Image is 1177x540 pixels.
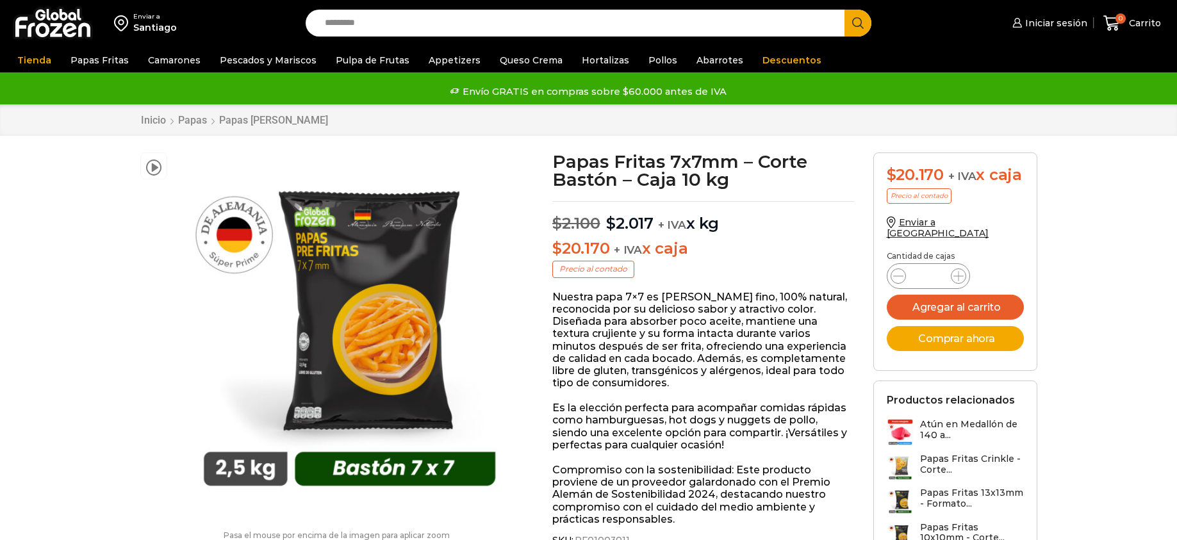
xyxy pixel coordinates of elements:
[552,239,609,258] bdi: 20.170
[552,261,634,277] p: Precio al contado
[552,464,854,525] p: Compromiso con la sostenibilidad: Este producto proviene de un proveedor galardonado con el Premi...
[552,201,854,233] p: x kg
[114,12,133,34] img: address-field-icon.svg
[887,295,1024,320] button: Agregar al carrito
[642,48,684,72] a: Pollos
[552,239,562,258] span: $
[552,152,854,188] h1: Papas Fritas 7x7mm – Corte Bastón – Caja 10 kg
[887,419,1024,446] a: Atún en Medallón de 140 a...
[174,152,525,504] img: 7x7
[552,214,562,233] span: $
[756,48,828,72] a: Descuentos
[690,48,750,72] a: Abarrotes
[887,252,1024,261] p: Cantidad de cajas
[614,243,642,256] span: + IVA
[920,419,1024,441] h3: Atún en Medallón de 140 a...
[140,114,167,126] a: Inicio
[887,166,1024,184] div: x caja
[1100,8,1164,38] a: 0 Carrito
[948,170,976,183] span: + IVA
[887,165,944,184] bdi: 20.170
[887,165,896,184] span: $
[133,21,177,34] div: Santiago
[887,217,989,239] a: Enviar a [GEOGRAPHIC_DATA]
[177,114,208,126] a: Papas
[606,214,616,233] span: $
[887,487,1024,515] a: Papas Fritas 13x13mm - Formato...
[552,214,600,233] bdi: 2.100
[1009,10,1087,36] a: Iniciar sesión
[844,10,871,37] button: Search button
[422,48,487,72] a: Appetizers
[140,531,534,540] p: Pasa el mouse por encima de la imagen para aplicar zoom
[1022,17,1087,29] span: Iniciar sesión
[552,240,854,258] p: x caja
[575,48,636,72] a: Hortalizas
[552,402,854,451] p: Es la elección perfecta para acompañar comidas rápidas como hamburguesas, hot dogs y nuggets de p...
[493,48,569,72] a: Queso Crema
[920,454,1024,475] h3: Papas Fritas Crinkle - Corte...
[213,48,323,72] a: Pescados y Mariscos
[887,326,1024,351] button: Comprar ahora
[916,267,941,285] input: Product quantity
[658,218,686,231] span: + IVA
[133,12,177,21] div: Enviar a
[1115,13,1126,24] span: 0
[329,48,416,72] a: Pulpa de Frutas
[606,214,654,233] bdi: 2.017
[887,394,1015,406] h2: Productos relacionados
[887,454,1024,481] a: Papas Fritas Crinkle - Corte...
[140,114,329,126] nav: Breadcrumb
[1126,17,1161,29] span: Carrito
[11,48,58,72] a: Tienda
[218,114,329,126] a: Papas [PERSON_NAME]
[552,291,854,389] p: Nuestra papa 7×7 es [PERSON_NAME] fino, 100% natural, reconocida por su delicioso sabor y atracti...
[64,48,135,72] a: Papas Fritas
[142,48,207,72] a: Camarones
[887,188,951,204] p: Precio al contado
[920,487,1024,509] h3: Papas Fritas 13x13mm - Formato...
